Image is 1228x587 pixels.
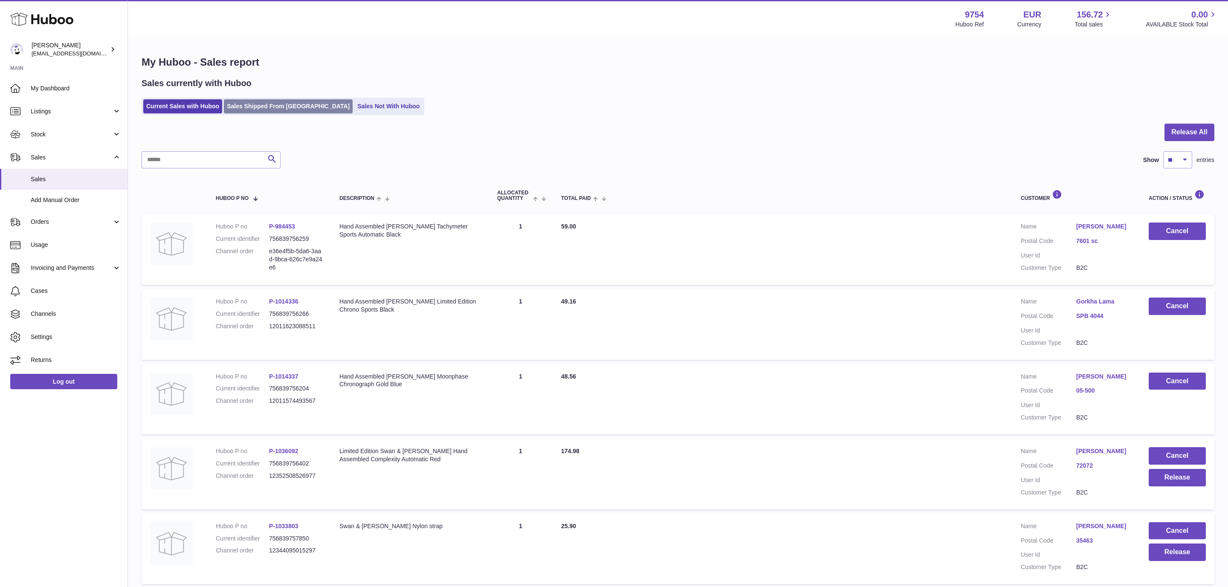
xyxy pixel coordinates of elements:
[1017,20,1042,29] div: Currency
[150,373,193,415] img: no-photo.jpg
[561,298,576,305] span: 49.16
[1149,373,1206,390] button: Cancel
[216,447,269,455] dt: Huboo P no
[1077,9,1103,20] span: 156.72
[489,439,553,509] td: 1
[956,20,984,29] div: Huboo Ref
[965,9,984,20] strong: 9754
[269,247,322,272] dd: e36e4f5b-5da6-3aad-9bca-626c7e9a24e6
[142,78,252,89] h2: Sales currently with Huboo
[216,397,269,405] dt: Channel order
[31,287,121,295] span: Cases
[150,223,193,265] img: no-photo.jpg
[1021,223,1076,233] dt: Name
[1021,327,1076,335] dt: User Id
[1021,387,1076,397] dt: Postal Code
[1021,563,1076,571] dt: Customer Type
[1021,298,1076,308] dt: Name
[1074,9,1112,29] a: 156.72 Total sales
[216,373,269,381] dt: Huboo P no
[150,522,193,565] img: no-photo.jpg
[561,448,579,454] span: 174.98
[216,472,269,480] dt: Channel order
[1021,190,1132,201] div: Customer
[216,298,269,306] dt: Huboo P no
[1021,312,1076,322] dt: Postal Code
[216,522,269,530] dt: Huboo P no
[339,373,480,389] div: Hand Assembled [PERSON_NAME] Moonphase Chronograph Gold Blue
[31,333,121,341] span: Settings
[561,223,576,230] span: 59.00
[1021,414,1076,422] dt: Customer Type
[1076,237,1132,245] a: 7601 sc
[1021,373,1076,383] dt: Name
[339,447,480,463] div: Limited Edition Swan & [PERSON_NAME] Hand Assembled Complexity Automatic Red
[216,385,269,393] dt: Current identifier
[1146,20,1218,29] span: AVAILABLE Stock Total
[1143,156,1159,164] label: Show
[269,460,322,468] dd: 756839756402
[216,535,269,543] dt: Current identifier
[216,223,269,231] dt: Huboo P no
[339,223,480,239] div: Hand Assembled [PERSON_NAME] Tachymeter Sports Automatic Black
[1076,264,1132,272] dd: B2C
[489,214,553,285] td: 1
[269,397,322,405] dd: 12011574493567
[339,298,480,314] div: Hand Assembled [PERSON_NAME] Limited Edition Chrono Sports Black
[32,41,108,58] div: [PERSON_NAME]
[1076,414,1132,422] dd: B2C
[31,356,121,364] span: Returns
[31,264,112,272] span: Invoicing and Payments
[31,153,112,162] span: Sales
[269,385,322,393] dd: 756839756204
[269,373,298,380] a: P-1014337
[216,322,269,330] dt: Channel order
[269,223,295,230] a: P-984453
[216,460,269,468] dt: Current identifier
[489,514,553,584] td: 1
[1021,462,1076,472] dt: Postal Code
[1021,476,1076,484] dt: User Id
[497,190,531,201] span: ALLOCATED Quantity
[489,289,553,360] td: 1
[31,107,112,116] span: Listings
[31,130,112,139] span: Stock
[1076,312,1132,320] a: SPB 4044
[150,447,193,490] img: no-photo.jpg
[1074,20,1112,29] span: Total sales
[269,523,298,529] a: P-1033803
[269,322,322,330] dd: 12011623088511
[561,196,591,201] span: Total paid
[269,547,322,555] dd: 12344095015297
[489,364,553,435] td: 1
[216,310,269,318] dt: Current identifier
[1021,537,1076,547] dt: Postal Code
[1149,447,1206,465] button: Cancel
[269,298,298,305] a: P-1014336
[1164,124,1214,141] button: Release All
[31,175,121,183] span: Sales
[1021,522,1076,532] dt: Name
[1196,156,1214,164] span: entries
[561,523,576,529] span: 25.90
[216,547,269,555] dt: Channel order
[1076,563,1132,571] dd: B2C
[1149,469,1206,486] button: Release
[1076,223,1132,231] a: [PERSON_NAME]
[1076,373,1132,381] a: [PERSON_NAME]
[1149,544,1206,561] button: Release
[32,50,125,57] span: [EMAIL_ADDRESS][DOMAIN_NAME]
[1191,9,1208,20] span: 0.00
[216,247,269,272] dt: Channel order
[216,235,269,243] dt: Current identifier
[216,196,249,201] span: Huboo P no
[31,241,121,249] span: Usage
[1021,252,1076,260] dt: User Id
[224,99,353,113] a: Sales Shipped From [GEOGRAPHIC_DATA]
[269,448,298,454] a: P-1036092
[1076,387,1132,395] a: 05-500
[1023,9,1041,20] strong: EUR
[1076,537,1132,545] a: 35463
[269,310,322,318] dd: 756839756266
[1149,522,1206,540] button: Cancel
